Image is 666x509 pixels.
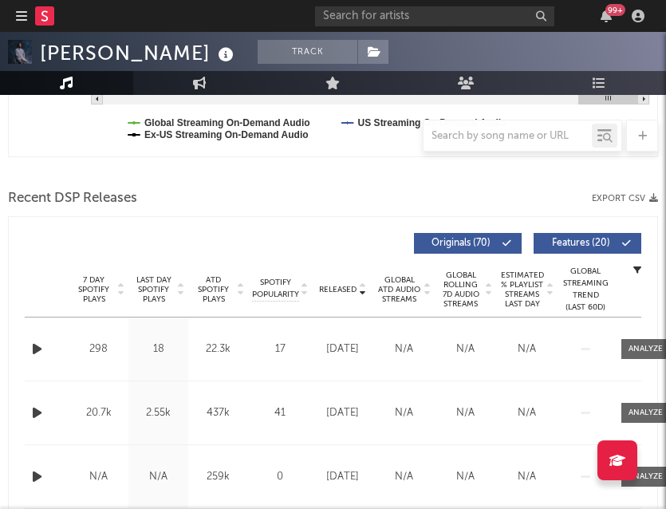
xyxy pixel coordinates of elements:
span: 7 Day Spotify Plays [73,275,115,304]
span: Released [319,285,357,294]
span: Estimated % Playlist Streams Last Day [500,270,544,309]
div: 0 [252,469,308,485]
div: N/A [73,469,124,485]
div: Global Streaming Trend (Last 60D) [562,266,609,314]
span: Last Day Spotify Plays [132,275,175,304]
span: ATD Spotify Plays [192,275,234,304]
div: N/A [132,469,184,485]
div: N/A [377,405,431,421]
div: [DATE] [316,341,369,357]
div: 18 [132,341,184,357]
button: 99+ [601,10,612,22]
div: 20.7k [73,405,124,421]
input: Search by song name or URL [424,130,592,143]
button: Originals(70) [414,233,522,254]
span: Features ( 20 ) [544,239,617,248]
div: [DATE] [316,405,369,421]
div: N/A [439,341,492,357]
span: Spotify Popularity [252,277,299,301]
span: Originals ( 70 ) [424,239,498,248]
div: 99 + [605,4,625,16]
div: 259k [192,469,244,485]
div: 22.3k [192,341,244,357]
div: 298 [73,341,124,357]
input: Search for artists [315,6,554,26]
div: N/A [439,405,492,421]
div: [DATE] [316,469,369,485]
div: N/A [439,469,492,485]
span: Global ATD Audio Streams [377,275,421,304]
div: [PERSON_NAME] [40,40,238,66]
div: N/A [377,341,431,357]
div: N/A [500,469,554,485]
div: 2.55k [132,405,184,421]
text: Global Streaming On-Demand Audio [144,117,310,128]
span: Recent DSP Releases [8,189,137,208]
button: Export CSV [592,194,658,203]
div: N/A [500,341,554,357]
span: Global Rolling 7D Audio Streams [439,270,483,309]
button: Track [258,40,357,64]
div: 41 [252,405,308,421]
div: 437k [192,405,244,421]
text: US Streaming On-Demand Audio [358,117,507,128]
div: N/A [500,405,554,421]
div: N/A [377,469,431,485]
button: Features(20) [534,233,641,254]
div: 17 [252,341,308,357]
